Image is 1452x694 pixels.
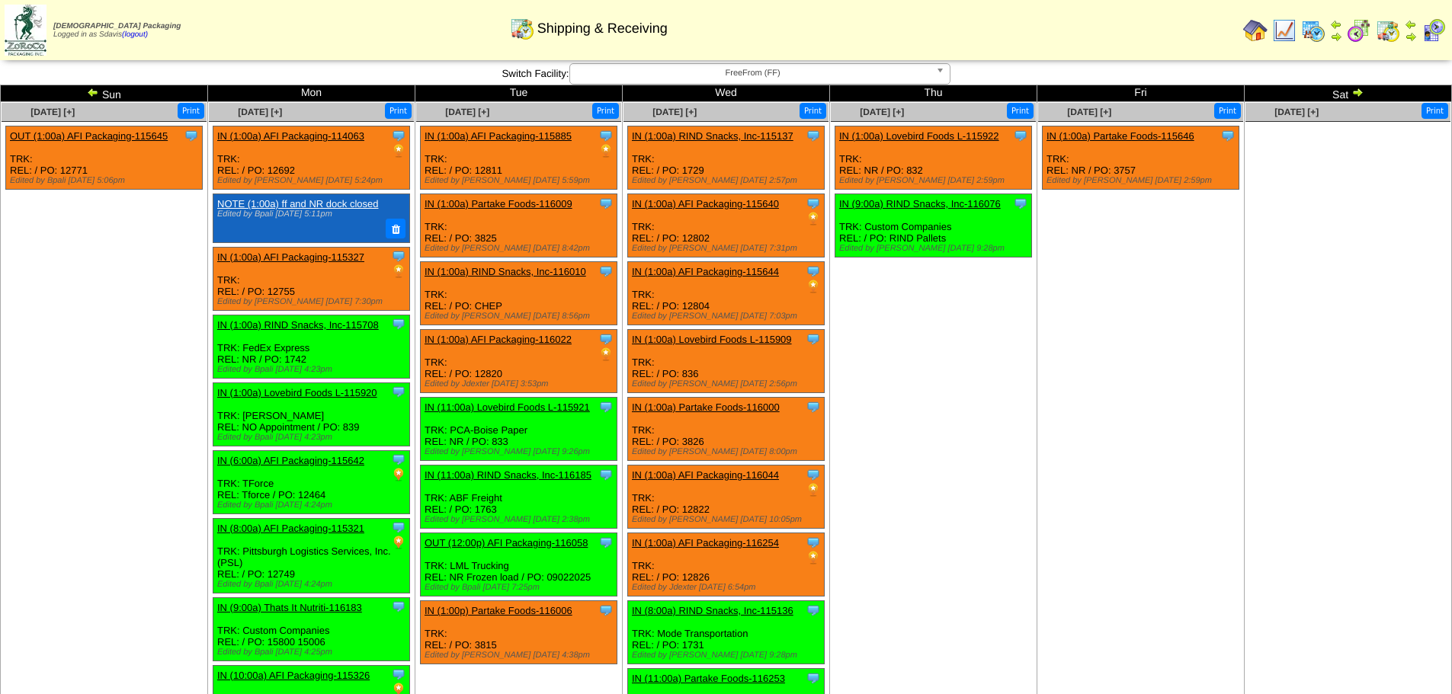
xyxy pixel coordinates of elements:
[425,244,617,253] div: Edited by [PERSON_NAME] [DATE] 8:42pm
[217,387,377,398] a: IN (1:00a) Lovebird Foods L-115920
[1067,107,1111,117] span: [DATE] [+]
[1330,18,1342,30] img: arrowleft.gif
[217,455,364,466] a: IN (6:00a) AFI Packaging-115642
[217,648,409,657] div: Edited by Bpali [DATE] 4:25pm
[213,450,410,513] div: TRK: TForce REL: Tforce / PO: 12464
[421,330,617,393] div: TRK: REL: / PO: 12820
[806,670,821,686] img: Tooltip
[1330,30,1342,43] img: arrowright.gif
[421,398,617,461] div: TRK: PCA-Boise Paper REL: NR / PO: 833
[628,465,825,529] div: TRK: REL: / PO: 12822
[839,244,1031,253] div: Edited by [PERSON_NAME] [DATE] 9:28pm
[391,316,406,331] img: Tooltip
[213,315,410,378] div: TRK: FedEx Express REL: NR / PO: 1742
[806,264,821,279] img: Tooltip
[632,244,824,253] div: Edited by [PERSON_NAME] [DATE] 7:31pm
[391,535,406,550] img: PO
[391,143,406,158] img: PO
[217,176,409,185] div: Edited by [PERSON_NAME] [DATE] 5:24pm
[217,130,364,142] a: IN (1:00a) AFI Packaging-114063
[10,176,202,185] div: Edited by Bpali [DATE] 5:06pm
[425,651,617,660] div: Edited by [PERSON_NAME] [DATE] 4:38pm
[421,533,617,596] div: TRK: LML Trucking REL: NR Frozen load / PO: 09022025
[628,330,825,393] div: TRK: REL: / PO: 836
[213,597,410,660] div: TRK: Custom Companies REL: / PO: 15800 15006
[628,601,825,664] div: TRK: Mode Transportation REL: / PO: 1731
[806,603,821,618] img: Tooltip
[592,103,619,119] button: Print
[425,605,572,616] a: IN (1:00p) Partake Foods-116006
[806,128,821,143] img: Tooltip
[632,583,824,592] div: Edited by Jdexter [DATE] 6:54pm
[1013,196,1028,211] img: Tooltip
[184,128,199,143] img: Tooltip
[1405,30,1417,43] img: arrowright.gif
[217,198,378,209] a: NOTE (1:00a) ff and NR dock closed
[623,85,830,102] td: Wed
[391,452,406,467] img: Tooltip
[217,251,364,263] a: IN (1:00a) AFI Packaging-115327
[217,523,364,534] a: IN (8:00a) AFI Packaging-115321
[217,297,409,306] div: Edited by [PERSON_NAME] [DATE] 7:30pm
[178,103,204,119] button: Print
[1047,130,1194,142] a: IN (1:00a) Partake Foods-115646
[806,196,821,211] img: Tooltip
[1376,18,1400,43] img: calendarinout.gif
[628,533,825,596] div: TRK: REL: / PO: 12826
[632,651,824,660] div: Edited by [PERSON_NAME] [DATE] 9:28pm
[217,319,379,331] a: IN (1:00a) RIND Snacks, Inc-115708
[632,447,824,456] div: Edited by [PERSON_NAME] [DATE] 8:00pm
[598,467,614,482] img: Tooltip
[598,535,614,550] img: Tooltip
[217,602,362,613] a: IN (9:00a) Thats It Nutriti-116183
[1351,86,1364,98] img: arrowright.gif
[445,107,489,117] a: [DATE] [+]
[632,266,779,277] a: IN (1:00a) AFI Packaging-115644
[632,312,824,321] div: Edited by [PERSON_NAME] [DATE] 7:03pm
[839,176,1031,185] div: Edited by [PERSON_NAME] [DATE] 2:59pm
[806,279,821,294] img: PO
[652,107,697,117] a: [DATE] [+]
[386,219,405,238] button: Delete Note
[30,107,75,117] a: [DATE] [+]
[122,30,148,39] a: (logout)
[1,85,208,102] td: Sun
[217,365,409,374] div: Edited by Bpali [DATE] 4:23pm
[425,401,590,413] a: IN (11:00a) Lovebird Foods L-115921
[10,130,168,142] a: OUT (1:00a) AFI Packaging-115645
[391,520,406,535] img: Tooltip
[1007,103,1034,119] button: Print
[1013,128,1028,143] img: Tooltip
[806,550,821,565] img: PO
[806,399,821,414] img: Tooltip
[385,103,412,119] button: Print
[632,379,824,389] div: Edited by [PERSON_NAME] [DATE] 2:56pm
[1037,85,1245,102] td: Fri
[598,603,614,618] img: Tooltip
[213,518,410,593] div: TRK: Pittsburgh Logistics Services, Inc. (PSL) REL: / PO: 12749
[632,198,779,209] a: IN (1:00a) AFI Packaging-115640
[632,605,793,616] a: IN (8:00a) RIND Snacks, Inc-115136
[628,262,825,325] div: TRK: REL: / PO: 12804
[860,107,904,117] span: [DATE] [+]
[425,266,586,277] a: IN (1:00a) RIND Snacks, Inc-116010
[632,130,793,142] a: IN (1:00a) RIND Snacks, Inc-115137
[213,126,410,190] div: TRK: REL: / PO: 12692
[217,580,409,589] div: Edited by Bpali [DATE] 4:24pm
[839,130,999,142] a: IN (1:00a) Lovebird Foods L-115922
[53,22,181,30] span: [DEMOGRAPHIC_DATA] Packaging
[425,334,572,345] a: IN (1:00a) AFI Packaging-116022
[421,601,617,664] div: TRK: REL: / PO: 3815
[425,198,572,209] a: IN (1:00a) Partake Foods-116009
[391,599,406,614] img: Tooltip
[425,515,617,524] div: Edited by [PERSON_NAME] [DATE] 2:38pm
[391,264,406,279] img: PO
[217,433,409,442] div: Edited by Bpali [DATE] 4:23pm
[632,515,824,524] div: Edited by [PERSON_NAME] [DATE] 10:05pm
[835,126,1032,190] div: TRK: REL: NR / PO: 832
[421,126,617,190] div: TRK: REL: / PO: 12811
[632,469,779,481] a: IN (1:00a) AFI Packaging-116044
[598,399,614,414] img: Tooltip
